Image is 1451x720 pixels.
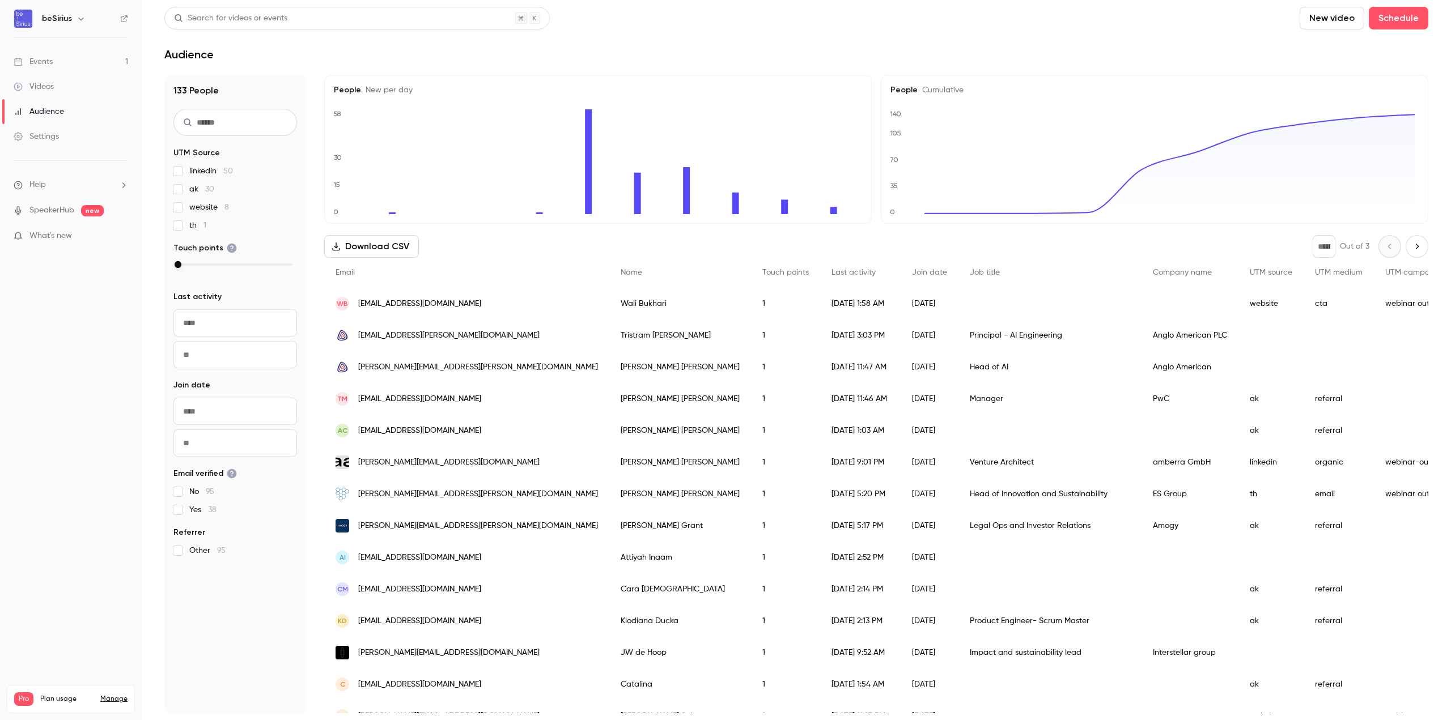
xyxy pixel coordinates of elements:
[890,208,895,216] text: 0
[40,695,94,704] span: Plan usage
[1238,383,1304,415] div: ak
[751,351,820,383] div: 1
[336,269,355,276] span: Email
[336,487,349,501] img: esgroup.com
[820,446,901,478] div: [DATE] 9:01 PM
[1142,351,1238,383] div: Anglo American
[751,510,820,542] div: 1
[206,488,214,496] span: 95
[14,131,59,142] div: Settings
[901,510,958,542] div: [DATE]
[958,351,1142,383] div: Head of AI
[890,182,898,190] text: 35
[901,288,958,319] div: [DATE]
[751,668,820,700] div: 1
[901,605,958,637] div: [DATE]
[14,106,64,117] div: Audience
[820,510,901,542] div: [DATE] 5:17 PM
[189,202,229,213] span: website
[337,394,347,404] span: TM
[333,208,338,216] text: 0
[14,10,32,28] img: beSirius
[901,573,958,605] div: [DATE]
[338,616,347,626] span: KD
[918,86,964,94] span: Cumulative
[751,288,820,319] div: 1
[29,230,72,242] span: What's new
[361,86,413,94] span: New per day
[189,165,233,177] span: linkedin
[1142,383,1238,415] div: PwC
[173,84,297,97] h1: 133 People
[621,269,642,276] span: Name
[1304,668,1374,700] div: referral
[189,184,214,195] span: ak
[334,84,862,96] h5: People
[609,542,751,573] div: Attiyah Inaam
[901,668,958,700] div: [DATE]
[358,298,481,310] span: [EMAIL_ADDRESS][DOMAIN_NAME]
[358,647,540,659] span: [PERSON_NAME][EMAIL_ADDRESS][DOMAIN_NAME]
[609,510,751,542] div: [PERSON_NAME] Grant
[901,478,958,510] div: [DATE]
[173,527,205,538] span: Referrer
[42,13,72,24] h6: beSirius
[901,351,958,383] div: [DATE]
[609,288,751,319] div: Wali Bukhari
[203,221,206,229] span: 1
[1385,269,1441,276] span: UTM campaign
[609,351,751,383] div: [PERSON_NAME] [PERSON_NAME]
[1238,573,1304,605] div: ak
[958,478,1142,510] div: Head of Innovation and Sustainability
[173,242,237,254] span: Touch points
[901,415,958,446] div: [DATE]
[1238,605,1304,637] div: ak
[223,167,233,175] span: 50
[890,84,1419,96] h5: People
[609,637,751,668] div: JW de Hoop
[337,299,348,309] span: WB
[175,261,181,268] div: max
[358,552,481,564] span: [EMAIL_ADDRESS][DOMAIN_NAME]
[901,383,958,415] div: [DATE]
[609,383,751,415] div: [PERSON_NAME] [PERSON_NAME]
[217,547,226,555] span: 95
[333,110,341,118] text: 58
[958,605,1142,637] div: Product Engineer- Scrum Master
[334,154,342,161] text: 30
[609,573,751,605] div: Cara [DEMOGRAPHIC_DATA]
[609,319,751,351] div: Tristram [PERSON_NAME]
[358,393,481,405] span: [EMAIL_ADDRESS][DOMAIN_NAME]
[820,478,901,510] div: [DATE] 5:20 PM
[1304,288,1374,319] div: cta
[1304,446,1374,478] div: organic
[29,205,74,216] a: SpeakerHub
[358,583,481,595] span: [EMAIL_ADDRESS][DOMAIN_NAME]
[1238,446,1304,478] div: linkedin
[1304,415,1374,446] div: referral
[762,269,809,276] span: Touch points
[1142,510,1238,542] div: Amogy
[751,319,820,351] div: 1
[1406,235,1428,258] button: Next page
[820,415,901,446] div: [DATE] 1:03 AM
[1238,478,1304,510] div: th
[609,415,751,446] div: [PERSON_NAME] [PERSON_NAME]
[901,637,958,668] div: [DATE]
[173,380,210,391] span: Join date
[224,203,229,211] span: 8
[358,425,481,437] span: [EMAIL_ADDRESS][DOMAIN_NAME]
[820,288,901,319] div: [DATE] 1:58 AM
[820,351,901,383] div: [DATE] 11:47 AM
[1238,668,1304,700] div: ak
[189,220,206,231] span: th
[751,573,820,605] div: 1
[820,383,901,415] div: [DATE] 11:46 AM
[208,506,217,514] span: 38
[1304,478,1374,510] div: email
[958,446,1142,478] div: Venture Architect
[890,129,901,137] text: 105
[1315,269,1363,276] span: UTM medium
[1250,269,1292,276] span: UTM source
[173,147,220,159] span: UTM Source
